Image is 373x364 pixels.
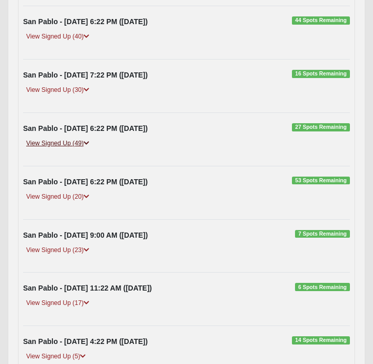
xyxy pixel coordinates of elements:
span: 44 Spots Remaining [292,16,350,25]
a: View Signed Up (20) [23,191,92,202]
span: 7 Spots Remaining [295,230,350,238]
a: View Signed Up (40) [23,31,92,42]
span: 27 Spots Remaining [292,123,350,131]
a: View Signed Up (23) [23,245,92,256]
span: 16 Spots Remaining [292,70,350,78]
strong: San Pablo - [DATE] 6:22 PM ([DATE]) [23,178,148,186]
span: 6 Spots Remaining [295,283,350,291]
strong: San Pablo - [DATE] 11:22 AM ([DATE]) [23,284,152,292]
span: 14 Spots Remaining [292,336,350,344]
a: View Signed Up (49) [23,138,92,149]
strong: San Pablo - [DATE] 6:22 PM ([DATE]) [23,124,148,132]
strong: San Pablo - [DATE] 9:00 AM ([DATE]) [23,231,148,239]
a: View Signed Up (17) [23,298,92,309]
span: 53 Spots Remaining [292,177,350,185]
a: View Signed Up (30) [23,85,92,95]
strong: San Pablo - [DATE] 4:22 PM ([DATE]) [23,337,148,346]
strong: San Pablo - [DATE] 6:22 PM ([DATE]) [23,17,148,26]
strong: San Pablo - [DATE] 7:22 PM ([DATE]) [23,71,148,79]
a: View Signed Up (5) [23,351,89,362]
